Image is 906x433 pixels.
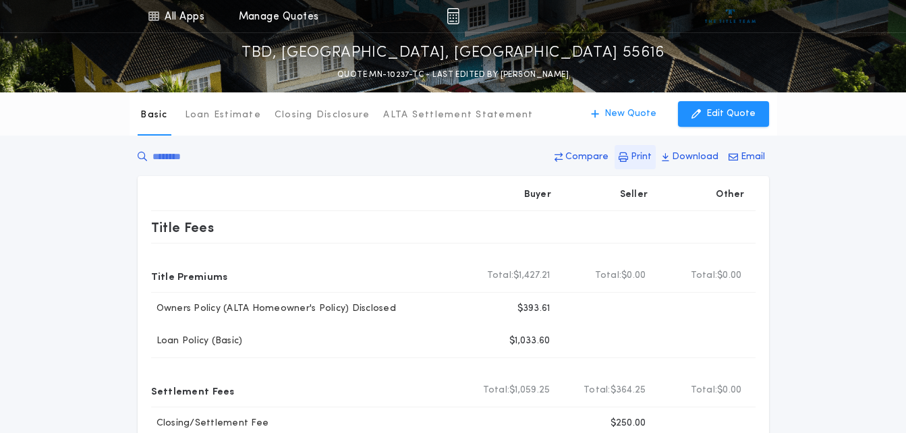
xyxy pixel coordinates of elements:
button: Compare [550,145,613,169]
p: Closing Disclosure [275,109,370,122]
img: vs-icon [705,9,756,23]
button: New Quote [577,101,670,127]
span: $1,427.21 [513,269,550,283]
p: Email [741,150,765,164]
p: Download [672,150,718,164]
b: Total: [483,384,510,397]
span: $0.00 [621,269,646,283]
p: Edit Quote [706,107,756,121]
p: Loan Estimate [185,109,261,122]
span: $364.25 [611,384,646,397]
b: Total: [691,384,718,397]
p: Title Premiums [151,265,228,287]
p: Title Fees [151,216,215,238]
p: $250.00 [611,417,646,430]
p: QUOTE MN-10237-TC - LAST EDITED BY [PERSON_NAME] [337,68,569,82]
b: Total: [584,384,611,397]
button: Download [658,145,723,169]
img: img [447,8,459,24]
button: Edit Quote [678,101,769,127]
p: $1,033.60 [509,335,550,348]
p: Loan Policy (Basic) [151,335,243,348]
button: Print [615,145,656,169]
span: $0.00 [717,269,741,283]
p: $393.61 [517,302,550,316]
b: Total: [691,269,718,283]
p: Seller [620,188,648,202]
span: $0.00 [717,384,741,397]
p: TBD, [GEOGRAPHIC_DATA], [GEOGRAPHIC_DATA] 55616 [242,42,664,64]
p: Owners Policy (ALTA Homeowner's Policy) Disclosed [151,302,396,316]
button: Email [725,145,769,169]
p: New Quote [604,107,656,121]
p: Settlement Fees [151,380,235,401]
b: Total: [487,269,514,283]
p: Other [716,188,744,202]
p: Buyer [524,188,551,202]
p: Print [631,150,652,164]
p: Basic [140,109,167,122]
b: Total: [595,269,622,283]
p: Compare [565,150,608,164]
p: Closing/Settlement Fee [151,417,269,430]
span: $1,059.25 [509,384,550,397]
p: ALTA Settlement Statement [383,109,533,122]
